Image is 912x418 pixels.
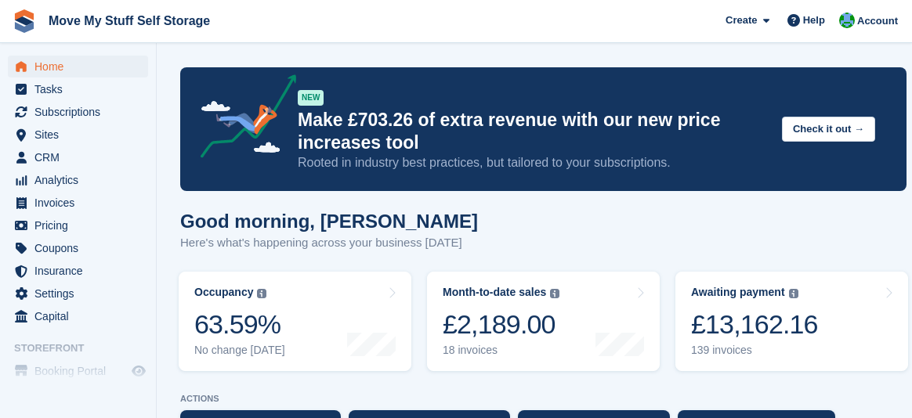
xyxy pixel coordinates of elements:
[257,289,266,298] img: icon-info-grey-7440780725fd019a000dd9b08b2336e03edf1995a4989e88bcd33f0948082b44.svg
[194,344,285,357] div: No change [DATE]
[34,360,128,382] span: Booking Portal
[803,13,825,28] span: Help
[8,146,148,168] a: menu
[34,237,128,259] span: Coupons
[691,344,818,357] div: 139 invoices
[180,394,907,404] p: ACTIONS
[8,305,148,327] a: menu
[34,260,128,282] span: Insurance
[726,13,757,28] span: Create
[839,13,855,28] img: Dan
[34,78,128,100] span: Tasks
[42,8,216,34] a: Move My Stuff Self Storage
[8,101,148,123] a: menu
[298,109,769,154] p: Make £703.26 of extra revenue with our new price increases tool
[782,117,875,142] button: Check it out →
[34,214,128,236] span: Pricing
[857,13,898,29] span: Account
[691,286,785,299] div: Awaiting payment
[298,154,769,171] p: Rooted in industry best practices, but tailored to your subscriptions.
[34,124,128,146] span: Sites
[427,272,660,371] a: Month-to-date sales £2,189.00 18 invoices
[34,146,128,168] span: CRM
[34,305,128,327] span: Capital
[8,237,148,259] a: menu
[8,56,148,77] a: menu
[129,362,148,380] a: Preview store
[550,289,559,298] img: icon-info-grey-7440780725fd019a000dd9b08b2336e03edf1995a4989e88bcd33f0948082b44.svg
[8,124,148,146] a: menu
[187,74,297,164] img: price-adjustments-announcement-icon-8257ccfd72463d97f412b2fc003d46551f7dbcb40ab6d574587a9cd5c0d94...
[34,283,128,304] span: Settings
[194,308,285,341] div: 63.59%
[443,344,559,357] div: 18 invoices
[675,272,908,371] a: Awaiting payment £13,162.16 139 invoices
[34,56,128,77] span: Home
[8,78,148,100] a: menu
[14,341,156,356] span: Storefront
[34,169,128,191] span: Analytics
[13,9,36,33] img: stora-icon-8386f47178a22dfd0bd8f6a31ec36ba5ce8667c1dd55bd0f319d3a0aa187defe.svg
[298,90,324,106] div: NEW
[34,101,128,123] span: Subscriptions
[789,289,798,298] img: icon-info-grey-7440780725fd019a000dd9b08b2336e03edf1995a4989e88bcd33f0948082b44.svg
[8,360,148,382] a: menu
[443,308,559,341] div: £2,189.00
[8,260,148,282] a: menu
[8,214,148,236] a: menu
[180,234,478,252] p: Here's what's happening across your business [DATE]
[194,286,253,299] div: Occupancy
[443,286,546,299] div: Month-to-date sales
[691,308,818,341] div: £13,162.16
[180,211,478,232] h1: Good morning, [PERSON_NAME]
[8,169,148,191] a: menu
[8,192,148,214] a: menu
[8,283,148,304] a: menu
[179,272,411,371] a: Occupancy 63.59% No change [DATE]
[34,192,128,214] span: Invoices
